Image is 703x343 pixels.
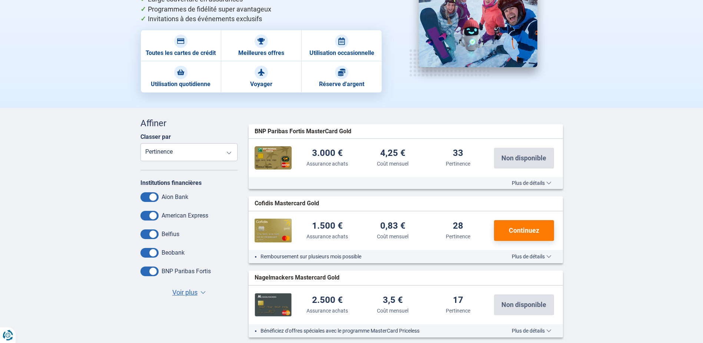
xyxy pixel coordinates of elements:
div: Coût mensuel [377,307,408,314]
a: Utilisation occasionnelle Utilisation occasionnelle [301,30,382,61]
a: Voyager Voyager [221,61,301,92]
button: Plus de détails [506,328,557,334]
img: Nagelmackers [255,293,292,317]
div: 0,83 € [380,221,405,231]
div: Assurance achats [306,160,348,167]
img: Toutes les cartes de crédit [177,37,185,45]
img: Utilisation quotidienne [177,69,185,76]
div: 4,25 € [380,148,405,159]
div: 1.500 € [312,221,343,231]
label: Belfius [162,231,179,238]
button: Non disponible [494,148,554,169]
div: Assurance achats [306,233,348,240]
div: 3,5 € [383,295,403,306]
a: Réserve d'argent Réserve d'argent [301,61,382,92]
button: Non disponible [494,294,554,315]
span: Cofidis Mastercard Gold [255,199,319,208]
div: Assurance achats [306,307,348,314]
div: Affiner [140,117,238,130]
div: Pertinence [446,160,470,167]
button: Plus de détails [506,254,557,259]
li: Invitations à des événements exclusifs [140,14,382,24]
img: Voyager [258,69,265,76]
button: Plus de détails [506,180,557,186]
li: Remboursement sur plusieurs mois possible [261,253,489,260]
span: Non disponible [501,155,546,161]
button: Voir plus ▼ [170,287,208,298]
label: American Express [162,212,208,219]
a: Meilleures offres Meilleures offres [221,30,301,61]
img: Utilisation occasionnelle [338,37,345,45]
a: Utilisation quotidienne Utilisation quotidienne [140,61,221,92]
button: Continuez [494,220,554,241]
li: Bénéficiez d'offres spéciales avec le programme MasterCard Priceless [261,327,489,334]
div: 28 [453,221,463,231]
label: Beobank [162,249,185,256]
span: Plus de détails [512,328,551,333]
span: Nagelmackers Mastercard Gold [255,274,339,282]
div: 33 [453,148,463,159]
span: Plus de détails [512,254,551,259]
img: Cofidis [255,219,292,242]
label: BNP Paribas Fortis [162,268,211,275]
div: Pertinence [446,233,470,240]
span: Continuez [509,227,539,234]
img: Meilleures offres [258,37,265,45]
div: 2.500 € [312,295,343,306]
label: Aion Bank [162,193,188,200]
span: BNP Paribas Fortis MasterCard Gold [255,127,351,136]
span: Plus de détails [512,180,551,186]
div: Coût mensuel [377,160,408,167]
label: Institutions financières [140,179,202,186]
div: Coût mensuel [377,233,408,240]
div: 3.000 € [312,148,343,159]
span: ▼ [200,291,206,294]
li: Programmes de fidélité super avantageux [140,4,382,14]
div: Pertinence [446,307,470,314]
img: BNP Paribas Fortis [255,146,292,170]
div: 17 [453,295,463,306]
label: Classer par [140,133,171,140]
span: Voir plus [172,288,198,297]
span: Non disponible [501,301,546,308]
a: Toutes les cartes de crédit Toutes les cartes de crédit [140,30,221,61]
img: Réserve d'argent [338,69,345,76]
